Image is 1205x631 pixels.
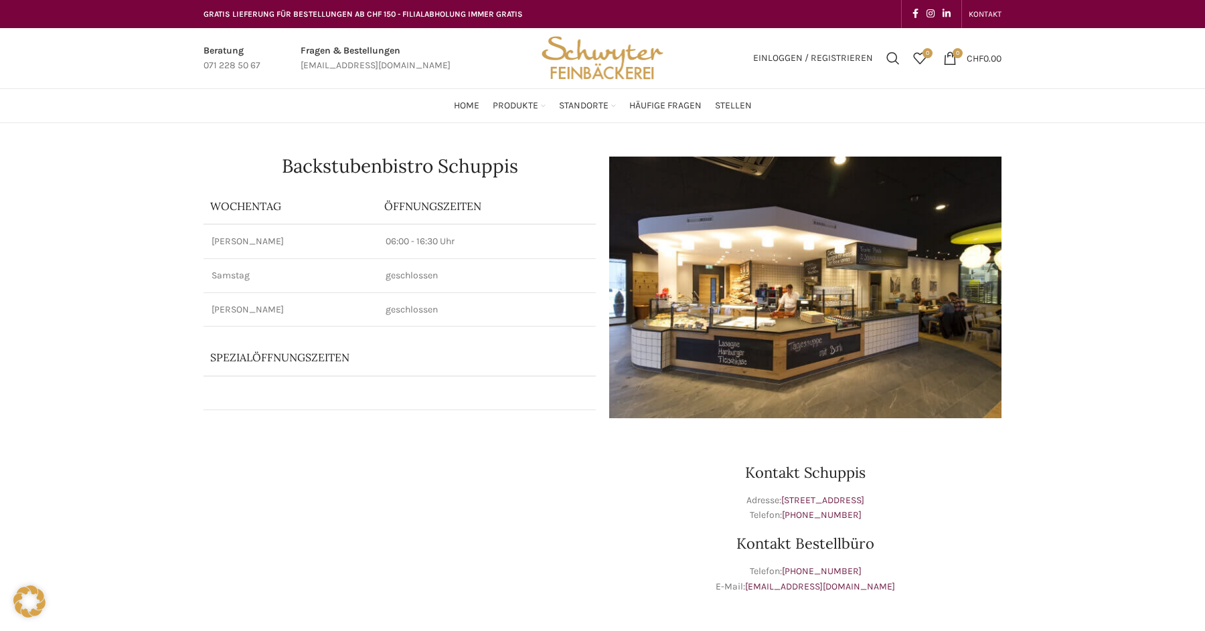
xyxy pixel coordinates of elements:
[384,199,589,213] p: ÖFFNUNGSZEITEN
[493,100,538,112] span: Produkte
[969,1,1001,27] a: KONTAKT
[386,235,588,248] p: 06:00 - 16:30 Uhr
[939,5,955,23] a: Linkedin social link
[629,92,702,119] a: Häufige Fragen
[969,9,1001,19] span: KONTAKT
[212,269,370,282] p: Samstag
[715,100,752,112] span: Stellen
[301,43,451,74] a: Infobox link
[781,494,864,506] a: [STREET_ADDRESS]
[493,92,546,119] a: Produkte
[609,465,1001,480] h3: Kontakt Schuppis
[937,45,1008,72] a: 0 CHF0.00
[609,493,1001,523] p: Adresse: Telefon:
[212,235,370,248] p: [PERSON_NAME]
[386,269,588,282] p: geschlossen
[967,52,983,64] span: CHF
[962,1,1008,27] div: Secondary navigation
[745,581,895,592] a: [EMAIL_ADDRESS][DOMAIN_NAME]
[908,5,922,23] a: Facebook social link
[880,45,906,72] a: Suchen
[454,92,479,119] a: Home
[454,100,479,112] span: Home
[953,48,963,58] span: 0
[559,92,616,119] a: Standorte
[210,199,371,213] p: Wochentag
[782,565,862,577] a: [PHONE_NUMBER]
[629,100,702,112] span: Häufige Fragen
[715,92,752,119] a: Stellen
[922,5,939,23] a: Instagram social link
[559,100,609,112] span: Standorte
[210,350,524,365] p: Spezialöffnungszeiten
[906,45,933,72] a: 0
[386,303,588,317] p: geschlossen
[782,509,862,521] a: [PHONE_NUMBER]
[204,157,596,175] h1: Backstubenbistro Schuppis
[537,28,668,88] img: Bäckerei Schwyter
[746,45,880,72] a: Einloggen / Registrieren
[753,54,873,63] span: Einloggen / Registrieren
[204,9,523,19] span: GRATIS LIEFERUNG FÜR BESTELLUNGEN AB CHF 150 - FILIALABHOLUNG IMMER GRATIS
[197,92,1008,119] div: Main navigation
[212,303,370,317] p: [PERSON_NAME]
[922,48,933,58] span: 0
[906,45,933,72] div: Meine Wunschliste
[204,43,260,74] a: Infobox link
[609,564,1001,594] p: Telefon: E-Mail:
[967,52,1001,64] bdi: 0.00
[537,52,668,63] a: Site logo
[609,536,1001,551] h3: Kontakt Bestellbüro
